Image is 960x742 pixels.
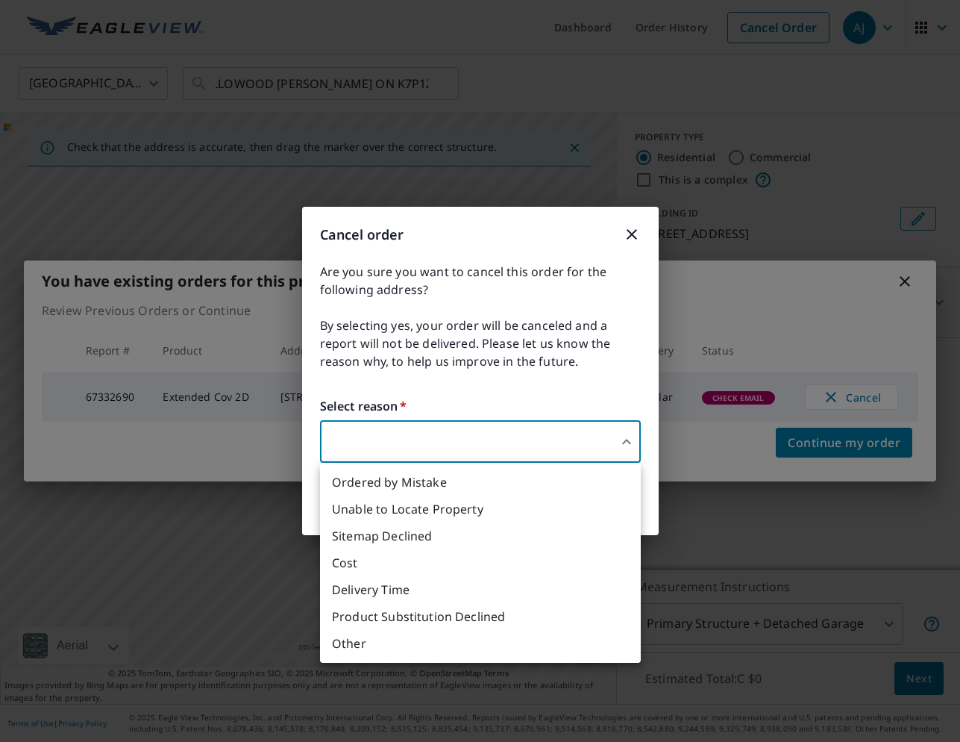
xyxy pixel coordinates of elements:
li: Cost [320,549,641,576]
li: Other [320,630,641,657]
li: Sitemap Declined [320,523,641,549]
li: Unable to Locate Property [320,496,641,523]
li: Ordered by Mistake [320,469,641,496]
li: Delivery Time [320,576,641,603]
li: Product Substitution Declined [320,603,641,630]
